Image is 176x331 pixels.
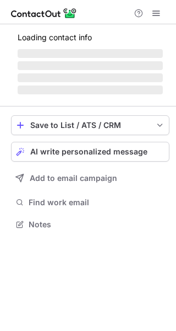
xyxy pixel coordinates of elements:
span: Find work email [29,197,165,207]
span: ‌ [18,86,163,94]
span: ‌ [18,49,163,58]
button: save-profile-one-click [11,115,169,135]
p: Loading contact info [18,33,163,42]
button: Add to email campaign [11,168,169,188]
button: Notes [11,217,169,232]
button: AI write personalized message [11,142,169,162]
div: Save to List / ATS / CRM [30,121,150,130]
span: ‌ [18,73,163,82]
img: ContactOut v5.3.10 [11,7,77,20]
span: Add to email campaign [30,174,117,183]
span: Notes [29,220,165,229]
span: AI write personalized message [30,147,147,156]
span: ‌ [18,61,163,70]
button: Find work email [11,195,169,210]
